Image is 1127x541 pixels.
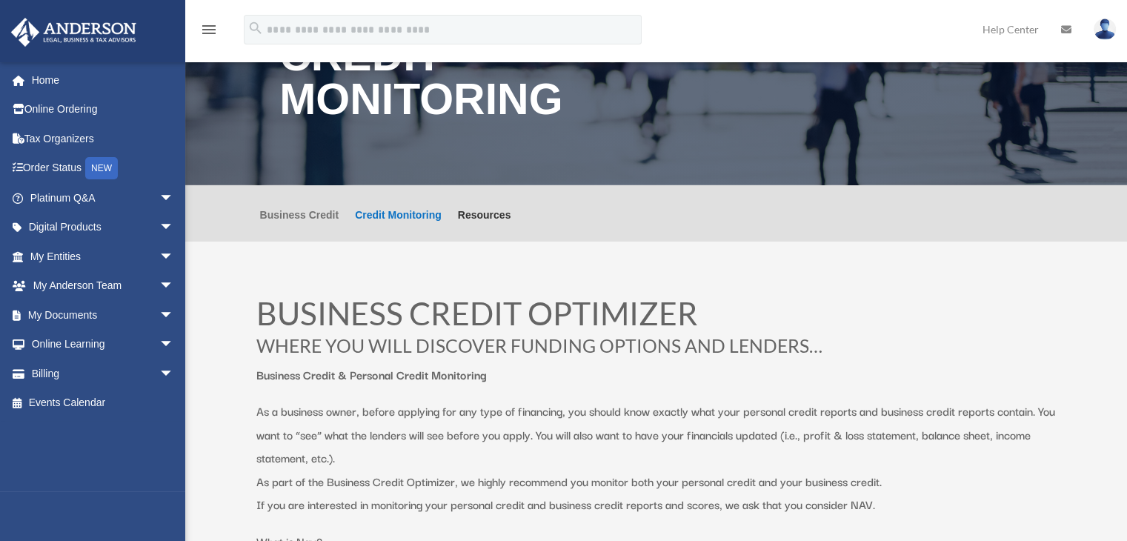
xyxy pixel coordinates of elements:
a: Events Calendar [10,388,196,418]
a: Digital Productsarrow_drop_down [10,213,196,242]
img: User Pic [1094,19,1116,40]
p: As a business owner, before applying for any type of financing, you should know exactly what your... [256,399,1057,530]
a: Online Ordering [10,95,196,125]
span: arrow_drop_down [159,330,189,360]
i: search [247,20,264,36]
a: Business Credit [260,210,339,242]
a: menu [200,26,218,39]
a: My Entitiesarrow_drop_down [10,242,196,271]
a: Resources [458,210,511,242]
span: arrow_drop_down [159,242,189,272]
i: menu [200,21,218,39]
span: arrow_drop_down [159,213,189,243]
a: Billingarrow_drop_down [10,359,196,388]
span: arrow_drop_down [159,300,189,331]
a: My Anderson Teamarrow_drop_down [10,271,196,301]
span: arrow_drop_down [159,183,189,213]
a: Credit Monitoring [355,210,442,242]
a: Home [10,65,196,95]
h1: BUSINESS CREDIT OPTIMIZER [256,298,1057,337]
h1: Credit Monitoring [279,34,715,129]
img: Anderson Advisors Platinum Portal [7,18,141,47]
a: Platinum Q&Aarrow_drop_down [10,183,196,213]
a: Tax Organizers [10,124,196,153]
strong: Business Credit & Personal Credit Monitoring [256,365,487,383]
div: NEW [85,157,118,179]
a: Online Learningarrow_drop_down [10,330,196,359]
h3: WHERE YOU WILL DISCOVER FUNDING OPTIONS AND LENDERS… [256,337,1057,363]
span: arrow_drop_down [159,359,189,389]
a: Order StatusNEW [10,153,196,184]
a: My Documentsarrow_drop_down [10,300,196,330]
span: arrow_drop_down [159,271,189,302]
